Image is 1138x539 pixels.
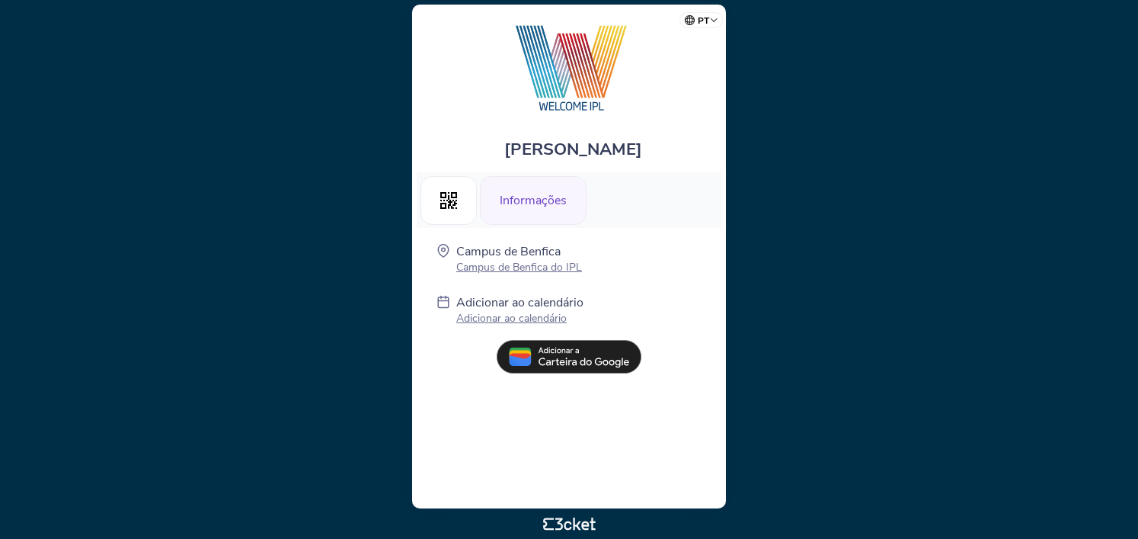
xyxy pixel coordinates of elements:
a: Campus de Benfica Campus de Benfica do IPL [456,243,582,274]
img: Welcome IPL 2025 [486,20,653,115]
a: Adicionar ao calendário Adicionar ao calendário [456,294,583,329]
div: Informações [480,176,587,225]
img: pt_add_to_google_wallet.13e59062.svg [497,340,641,374]
p: Campus de Benfica do IPL [456,260,582,274]
a: Informações [480,191,587,207]
p: Adicionar ao calendário [456,294,583,311]
p: Adicionar ao calendário [456,311,583,326]
span: [PERSON_NAME] [504,138,642,161]
p: Campus de Benfica [456,243,582,260]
